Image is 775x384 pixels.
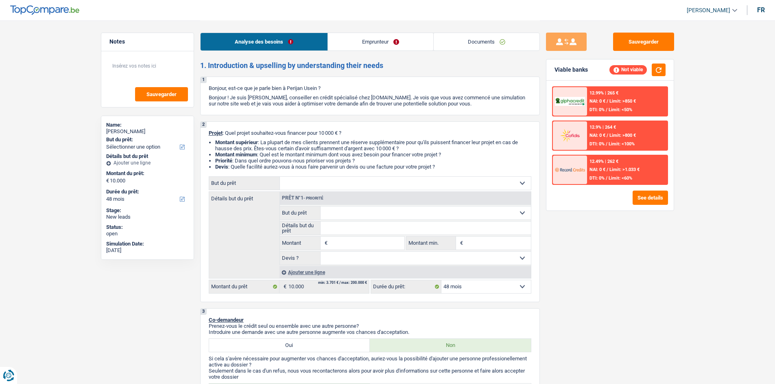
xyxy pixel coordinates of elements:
label: Détails but du prêt [209,192,279,201]
p: Seulement dans le cas d'un refus, nous vous recontacterons alors pour avoir plus d'informations s... [209,368,531,380]
span: NAI: 0 € [589,133,605,138]
li: : Quel est le montant minimum dont vous avez besoin pour financer votre projet ? [215,151,531,158]
button: Sauvegarder [613,33,674,51]
h5: Notes [109,38,186,45]
span: € [279,280,288,293]
span: Sauvegarder [146,92,177,97]
div: 12.99% | 265 € [589,90,618,96]
button: Sauvegarder [135,87,188,101]
div: Détails but du prêt [106,153,189,160]
div: [PERSON_NAME] [106,128,189,135]
label: Oui [209,339,370,352]
span: / [606,176,607,181]
div: 12.49% | 262 € [589,159,618,164]
span: NAI: 0 € [589,99,605,104]
span: [PERSON_NAME] [687,7,730,14]
strong: Montant supérieur [215,139,258,145]
div: 1 [201,77,207,83]
div: Viable banks [555,66,588,73]
label: Montant du prêt [209,280,279,293]
div: Name: [106,122,189,128]
span: € [456,237,465,250]
span: / [607,167,608,172]
span: € [321,237,330,250]
img: AlphaCredit [555,97,585,106]
span: Limit: >850 € [609,99,636,104]
label: But du prêt: [106,136,187,143]
img: Record Credits [555,162,585,177]
li: : La plupart de mes clients prennent une réserve supplémentaire pour qu'ils puissent financer leu... [215,139,531,151]
p: Prenez-vous le crédit seul ou ensemble avec une autre personne? [209,323,531,329]
div: Ajouter une ligne [279,266,531,278]
p: Bonjour, est-ce que je parle bien à Perijan Usein ? [209,85,531,91]
h2: 1. Introduction & upselling by understanding their needs [200,61,540,70]
a: Emprunteur [328,33,433,50]
div: Prêt n°1 [280,195,325,201]
span: Devis [215,164,228,170]
span: NAI: 0 € [589,167,605,172]
label: Montant [280,237,321,250]
span: Limit: <60% [609,176,632,181]
div: 12.9% | 264 € [589,125,616,130]
div: Simulation Date: [106,241,189,247]
span: Limit: <50% [609,107,632,112]
span: Co-demandeur [209,317,244,323]
a: Analyse des besoins [201,33,327,50]
div: 2 [201,122,207,128]
label: Devis ? [280,252,321,265]
li: : Quelle facilité auriez-vous à nous faire parvenir un devis ou une facture pour votre projet ? [215,164,531,170]
div: Ajouter une ligne [106,160,189,166]
div: open [106,230,189,237]
label: Montant du prêt: [106,170,187,177]
strong: Montant minimum [215,151,257,158]
a: [PERSON_NAME] [680,4,737,17]
div: Stage: [106,207,189,214]
span: Limit: >800 € [609,133,636,138]
span: DTI: 0% [589,176,605,181]
span: / [607,99,608,104]
img: TopCompare Logo [10,5,79,15]
div: Not viable [609,65,647,74]
img: Cofidis [555,128,585,143]
label: But du prêt [280,206,321,219]
button: See details [633,191,668,205]
div: [DATE] [106,247,189,254]
p: Introduire une demande avec une autre personne augmente vos chances d'acceptation. [209,329,531,335]
span: DTI: 0% [589,141,605,147]
span: / [606,107,607,112]
div: 3 [201,309,207,315]
label: Durée du prêt: [106,189,187,195]
p: Bonjour ! Je suis [PERSON_NAME], conseiller en crédit spécialisé chez [DOMAIN_NAME]. Je vois que ... [209,94,531,107]
label: Non [370,339,531,352]
p: Si cela s'avère nécessaire pour augmenter vos chances d'acceptation, auriez-vous la possibilité d... [209,355,531,368]
span: - Priorité [303,196,323,200]
span: Limit: <100% [609,141,635,147]
label: Durée du prêt: [371,280,441,293]
label: Détails but du prêt [280,222,321,235]
label: But du prêt [209,177,280,190]
span: Projet [209,130,223,136]
label: Montant min. [406,237,456,250]
div: Status: [106,224,189,230]
span: / [607,133,608,138]
span: € [106,178,109,184]
span: DTI: 0% [589,107,605,112]
a: Documents [434,33,539,50]
span: / [606,141,607,147]
div: New leads [106,214,189,220]
div: min: 3.701 € / max: 200.000 € [318,281,367,285]
li: : Dans quel ordre pouvons-nous prioriser vos projets ? [215,158,531,164]
span: Limit: >1.033 € [609,167,640,172]
strong: Priorité [215,158,232,164]
p: : Quel projet souhaitez-vous financer pour 10 000 € ? [209,130,531,136]
div: fr [757,6,765,14]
